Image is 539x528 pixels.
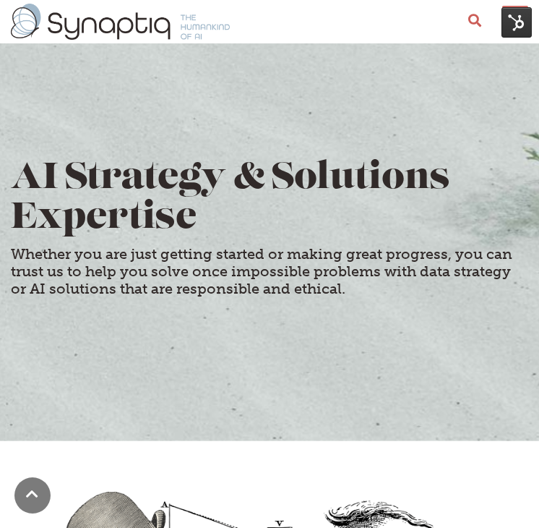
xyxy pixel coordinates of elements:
[501,7,532,38] img: HubSpot Tools Menu Toggle
[11,317,163,354] iframe: Embedded CTA
[11,366,199,403] iframe: Embedded CTA
[11,4,230,40] img: synaptiq logo-2
[11,159,528,239] h1: AI Strategy & Solutions Expertise
[11,245,528,297] h4: Whether you are just getting started or making great progress, you can trust us to help you solve...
